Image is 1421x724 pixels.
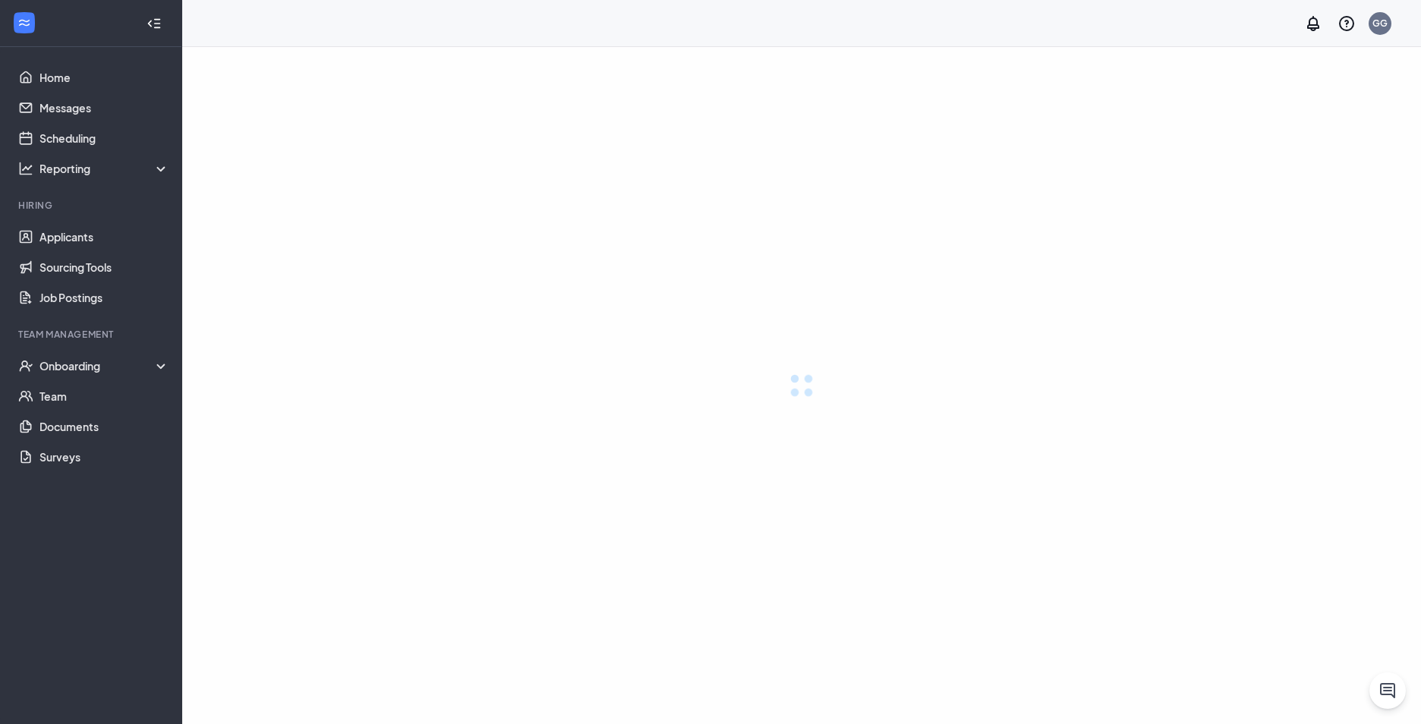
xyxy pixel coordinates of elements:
[18,358,33,373] svg: UserCheck
[17,15,32,30] svg: WorkstreamLogo
[18,161,33,176] svg: Analysis
[1372,17,1388,30] div: GG
[39,252,169,282] a: Sourcing Tools
[39,358,170,373] div: Onboarding
[18,199,166,212] div: Hiring
[147,16,162,31] svg: Collapse
[39,161,170,176] div: Reporting
[18,328,166,341] div: Team Management
[39,282,169,313] a: Job Postings
[39,411,169,442] a: Documents
[39,222,169,252] a: Applicants
[1378,682,1397,700] svg: ChatActive
[39,442,169,472] a: Surveys
[1369,672,1406,709] button: ChatActive
[1338,14,1356,33] svg: QuestionInfo
[39,93,169,123] a: Messages
[1304,14,1322,33] svg: Notifications
[39,381,169,411] a: Team
[39,62,169,93] a: Home
[39,123,169,153] a: Scheduling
